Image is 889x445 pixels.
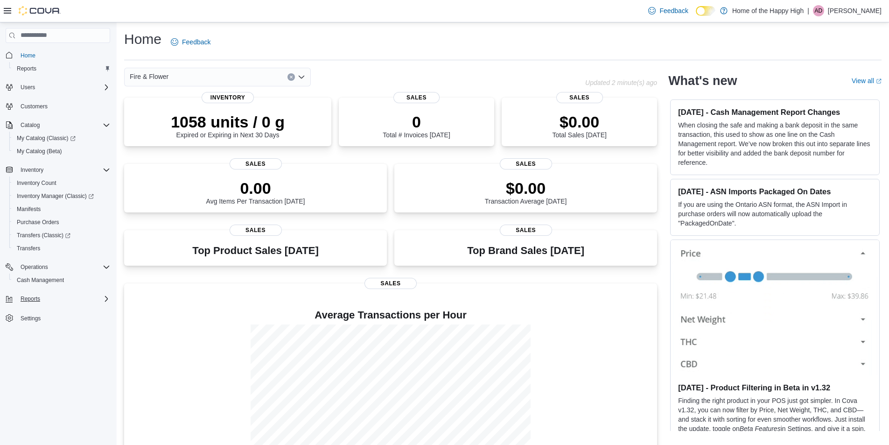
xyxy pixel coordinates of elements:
span: Inventory Manager (Classic) [17,192,94,200]
div: Avg Items Per Transaction [DATE] [206,179,305,205]
p: | [807,5,809,16]
span: Inventory Manager (Classic) [13,191,110,202]
span: Inventory [21,166,43,174]
div: Total Sales [DATE] [552,113,606,139]
button: Clear input [287,73,295,81]
h3: Top Brand Sales [DATE] [467,245,584,256]
span: Users [21,84,35,91]
button: Purchase Orders [9,216,114,229]
div: Expired or Expiring in Next 30 Days [171,113,285,139]
span: Sales [500,158,552,170]
button: Open list of options [298,73,305,81]
button: Operations [2,261,114,274]
span: Cash Management [17,276,64,284]
a: Inventory Manager (Classic) [9,190,114,203]
button: My Catalog (Beta) [9,145,114,158]
span: Manifests [17,205,41,213]
input: Dark Mode [696,6,715,16]
span: My Catalog (Classic) [13,133,110,144]
a: Purchase Orders [13,217,63,228]
span: Sales [556,92,603,103]
span: Sales [230,158,282,170]
h3: [DATE] - Product Filtering in Beta in v1.32 [678,383,872,392]
span: Operations [17,261,110,273]
button: Reports [2,292,114,305]
span: Cash Management [13,275,110,286]
span: Catalog [17,120,110,131]
span: Inventory Count [17,179,56,187]
span: My Catalog (Beta) [13,146,110,157]
a: Feedback [167,33,214,51]
a: Home [17,50,39,61]
p: $0.00 [552,113,606,131]
button: Inventory Count [9,177,114,190]
span: Customers [21,103,48,110]
span: My Catalog (Beta) [17,148,62,155]
div: Transaction Average [DATE] [485,179,567,205]
span: Reports [21,295,40,303]
span: Manifests [13,204,110,215]
a: Reports [13,63,40,74]
button: Reports [17,293,44,304]
span: Catalog [21,121,40,129]
p: 0 [383,113,450,131]
button: Reports [9,62,114,75]
span: Operations [21,263,48,271]
span: Feedback [659,6,688,15]
p: Updated 2 minute(s) ago [585,79,657,86]
button: Catalog [2,119,114,132]
a: Inventory Count [13,177,60,189]
span: Purchase Orders [17,219,59,226]
img: Cova [19,6,61,15]
span: Reports [17,293,110,304]
span: Purchase Orders [13,217,110,228]
a: Inventory Manager (Classic) [13,191,98,202]
a: Transfers [13,243,44,254]
p: Finding the right product in your POS just got simpler. In Cova v1.32, you can now filter by Pric... [678,396,872,443]
p: 0.00 [206,179,305,198]
span: Transfers (Classic) [17,232,70,239]
button: Users [17,82,39,93]
button: Customers [2,99,114,113]
p: 1058 units / 0 g [171,113,285,131]
button: Manifests [9,203,114,216]
button: Inventory [2,163,114,177]
a: My Catalog (Classic) [13,133,79,144]
span: Users [17,82,110,93]
h3: [DATE] - ASN Imports Packaged On Dates [678,187,872,196]
h3: Top Product Sales [DATE] [192,245,318,256]
span: Inventory [17,164,110,176]
a: Settings [17,313,44,324]
a: Manifests [13,204,44,215]
a: Transfers (Classic) [9,229,114,242]
nav: Complex example [6,45,110,349]
button: Inventory [17,164,47,176]
span: Transfers [13,243,110,254]
div: Total # Invoices [DATE] [383,113,450,139]
p: Home of the Happy High [732,5,804,16]
h3: [DATE] - Cash Management Report Changes [678,107,872,117]
p: If you are using the Ontario ASN format, the ASN Import in purchase orders will now automatically... [678,200,872,228]
a: Cash Management [13,275,68,286]
p: $0.00 [485,179,567,198]
span: Inventory [202,92,254,103]
button: Home [2,49,114,62]
span: Sales [230,225,282,236]
a: Customers [17,101,51,112]
span: Settings [17,312,110,324]
span: Home [21,52,35,59]
button: Settings [2,311,114,325]
span: Settings [21,315,41,322]
span: Sales [364,278,417,289]
a: Transfers (Classic) [13,230,74,241]
button: Operations [17,261,52,273]
span: Feedback [182,37,210,47]
span: Inventory Count [13,177,110,189]
h4: Average Transactions per Hour [132,310,650,321]
span: Sales [500,225,552,236]
span: Reports [17,65,36,72]
p: When closing the safe and making a bank deposit in the same transaction, this used to show as one... [678,120,872,167]
button: Transfers [9,242,114,255]
a: My Catalog (Classic) [9,132,114,145]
